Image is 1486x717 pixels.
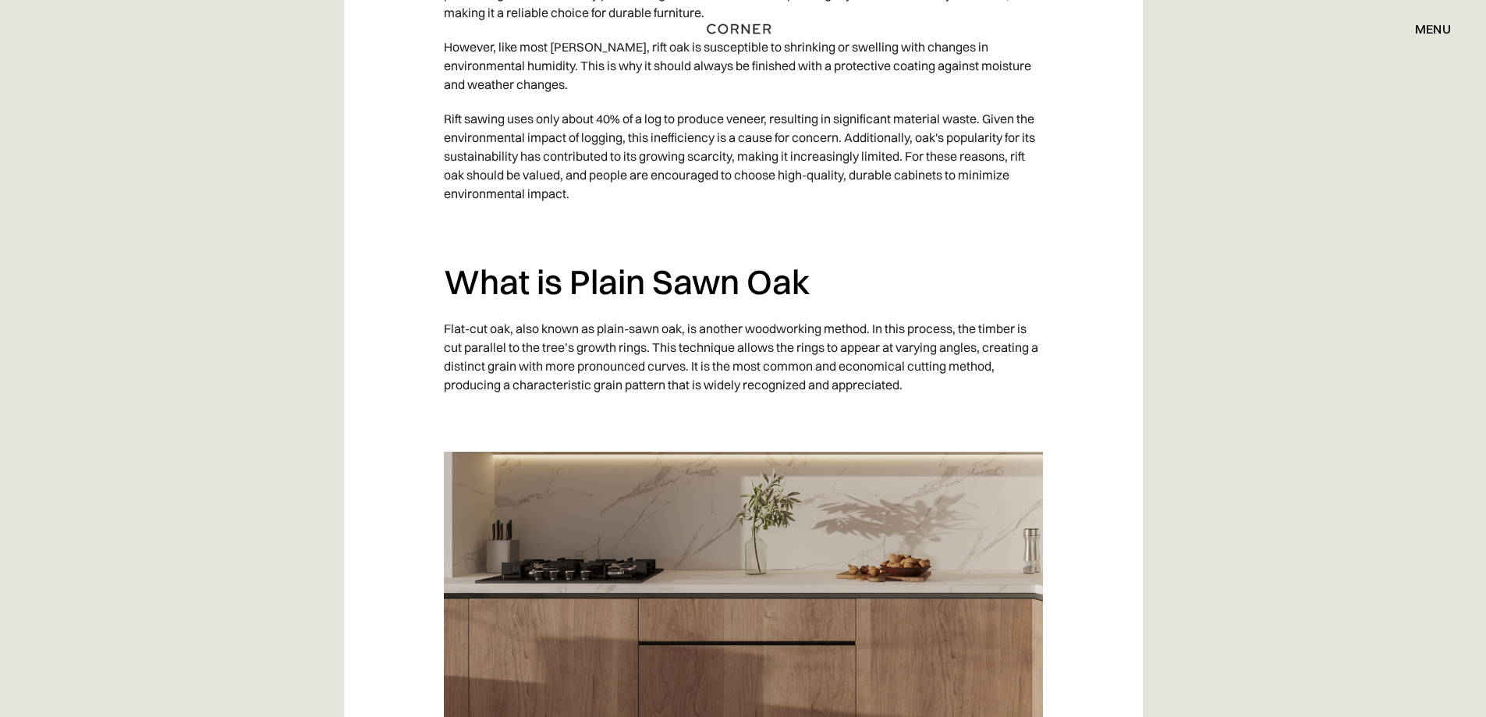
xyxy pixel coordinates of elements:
a: home [690,19,797,39]
h2: What is Plain Sawn Oak [444,261,1043,303]
div: menu [1415,23,1451,35]
p: ‍ [444,211,1043,245]
p: Rift sawing uses only about 40% of a log to produce veneer, resulting in significant material was... [444,101,1043,211]
p: ‍ [444,402,1043,436]
p: Flat-cut oak, also known as plain-sawn oak, is another woodworking method. In this process, the t... [444,311,1043,402]
div: menu [1399,16,1451,42]
p: However, like most [PERSON_NAME], rift oak is susceptible to shrinking or swelling with changes i... [444,30,1043,101]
